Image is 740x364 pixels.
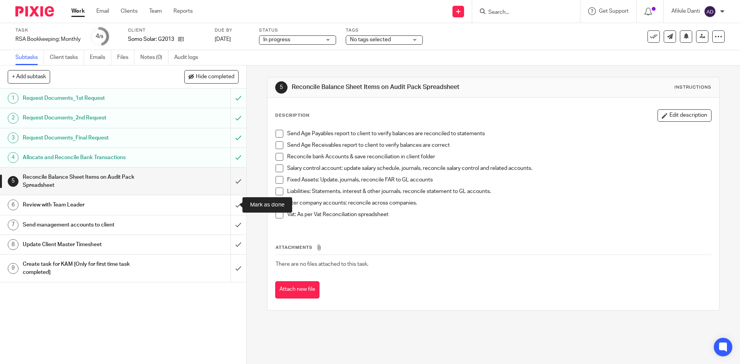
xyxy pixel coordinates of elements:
h1: Send management accounts to client [23,219,156,231]
span: In progress [263,37,290,42]
button: Edit description [658,109,711,122]
button: Attach new file [275,281,320,299]
div: 2 [8,113,18,124]
div: 7 [8,220,18,230]
span: Attachments [276,245,313,250]
p: Description [275,112,309,119]
a: Work [71,7,85,15]
div: 9 [8,263,18,274]
p: Somo Solar: G2013 [128,35,174,43]
div: RSA Bookkeeping: Monthly [15,35,81,43]
span: Get Support [599,8,629,14]
a: Client tasks [50,50,84,65]
div: 3 [8,133,18,143]
span: There are no files attached to this task. [276,262,368,267]
p: Salary control account: update salary schedule, journals, reconcile salary control and related ac... [287,164,711,172]
h1: Allocate and Reconcile Bank Transactions [23,152,156,163]
p: Send Age Receivables report to client to verify balances are correct [287,141,711,149]
p: Fixed Assets: Update, journals, reconcile FAR to GL accounts [287,176,711,184]
h1: Update Client Master Timesheet [23,239,156,250]
label: Due by [215,27,249,34]
a: Notes (0) [140,50,168,65]
a: Reports [173,7,193,15]
h1: Reconcile Balance Sheet Items on Audit Pack Spreadsheet [292,83,510,91]
label: Task [15,27,81,34]
span: No tags selected [350,37,391,42]
a: Team [149,7,162,15]
button: + Add subtask [8,70,50,83]
a: Emails [90,50,111,65]
span: [DATE] [215,37,231,42]
a: Subtasks [15,50,44,65]
label: Status [259,27,336,34]
a: Files [117,50,135,65]
a: Email [96,7,109,15]
p: Send Age Payables report to client to verify balances are reconciled to statements [287,130,711,138]
p: Liabilities: Statements, interest & other journals, reconcile statement to GL accounts. [287,188,711,195]
p: Vat: As per Vat Reconciliation spreadsheet [287,211,711,218]
div: 6 [8,200,18,210]
small: /9 [99,35,103,39]
a: Audit logs [174,50,204,65]
h1: Review with Team Leader [23,199,156,211]
input: Search [488,9,557,16]
h1: Request Documents_Final Request [23,132,156,144]
img: svg%3E [704,5,716,18]
div: 1 [8,93,18,104]
div: 4 [96,32,103,41]
p: Afikile Danti [671,7,700,15]
label: Client [128,27,205,34]
button: Hide completed [184,70,239,83]
h1: Request Documents_1st Request [23,92,156,104]
h1: Request Documents_2nd Request [23,112,156,124]
label: Tags [346,27,423,34]
div: 4 [8,152,18,163]
div: 5 [275,81,288,94]
h1: Create task for KAM [Only for first time task completed] [23,258,156,278]
h1: Reconcile Balance Sheet Items on Audit Pack Spreadsheet [23,171,156,191]
div: 8 [8,239,18,250]
img: Pixie [15,6,54,17]
span: Hide completed [196,74,234,80]
a: Clients [121,7,138,15]
p: Reconcile bank Accounts & save reconciliation in client folder [287,153,711,161]
div: Instructions [674,84,711,91]
p: Inter company accounts: reconcile across companies. [287,199,711,207]
div: 5 [8,176,18,187]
